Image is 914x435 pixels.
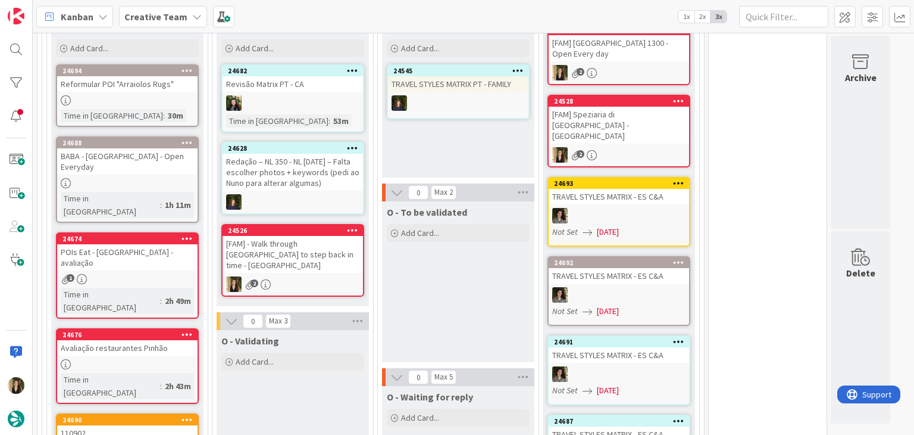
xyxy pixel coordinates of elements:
[61,192,160,218] div: Time in [GEOGRAPHIC_DATA]
[577,150,584,158] span: 2
[243,314,263,328] span: 0
[228,144,363,153] div: 24628
[62,139,198,147] div: 24688
[549,268,689,284] div: TRAVEL STYLES MATRIX - ES C&A
[236,43,274,54] span: Add Card...
[57,340,198,356] div: Avaliação restaurantes Pinhão
[710,11,727,23] span: 3x
[8,377,24,394] img: SP
[162,198,194,212] div: 1h 11m
[597,305,619,318] span: [DATE]
[401,412,439,423] span: Add Card...
[223,143,363,154] div: 24628
[62,67,198,75] div: 24694
[57,234,198,271] div: 24674POIs Eat - [GEOGRAPHIC_DATA] - avaliação
[223,236,363,273] div: [FAM] - Walk through [GEOGRAPHIC_DATA] to step back in time - [GEOGRAPHIC_DATA]
[61,288,160,314] div: Time in [GEOGRAPHIC_DATA]
[554,179,689,188] div: 24693
[552,65,568,80] img: SP
[552,287,568,303] img: MS
[226,194,242,210] img: MC
[61,10,93,24] span: Kanban
[57,138,198,148] div: 24688
[162,294,194,307] div: 2h 49m
[552,147,568,163] img: SP
[269,318,287,324] div: Max 3
[549,287,689,303] div: MS
[62,416,198,424] div: 24690
[549,366,689,382] div: MS
[223,95,363,111] div: BC
[124,11,187,23] b: Creative Team
[401,228,439,238] span: Add Card...
[57,138,198,175] div: 24688BABA - [GEOGRAPHIC_DATA] - Open Everyday
[226,114,328,128] div: Time in [GEOGRAPHIC_DATA]
[577,68,584,76] span: 2
[549,107,689,144] div: [FAM] Speziaria di [GEOGRAPHIC_DATA] - [GEOGRAPHIC_DATA]
[223,225,363,236] div: 24526
[57,76,198,92] div: Reformular POI "Arraiolos Rugs"
[388,66,528,92] div: 24545TRAVEL STYLES MATRIX PT - FAMILY
[163,109,165,122] span: :
[549,416,689,427] div: 24687
[57,330,198,356] div: 24676Avaliação restaurantes Pinhão
[223,143,363,191] div: 24628Redação – NL 350 - NL [DATE] – Falta escolher photos + keywords (pedi ao Nuno para alterar a...
[226,276,242,292] img: SP
[223,194,363,210] div: MC
[387,206,467,218] span: O - To be validated
[739,6,828,27] input: Quick Filter...
[57,244,198,271] div: POIs Eat - [GEOGRAPHIC_DATA] - avaliação
[549,147,689,163] div: SP
[236,356,274,367] span: Add Card...
[597,226,619,238] span: [DATE]
[228,226,363,235] div: 24526
[549,24,689,61] div: 24525[FAM] [GEOGRAPHIC_DATA] 1300 - Open Every day
[552,306,578,316] i: Not Set
[160,380,162,393] span: :
[165,109,186,122] div: 30m
[552,208,568,223] img: MS
[57,415,198,425] div: 24690
[434,374,453,380] div: Max 5
[552,226,578,237] i: Not Set
[8,411,24,427] img: avatar
[388,95,528,111] div: MC
[62,235,198,243] div: 24674
[846,266,875,280] div: Delete
[549,96,689,144] div: 24528[FAM] Speziaria di [GEOGRAPHIC_DATA] - [GEOGRAPHIC_DATA]
[223,154,363,191] div: Redação – NL 350 - NL [DATE] – Falta escolher photos + keywords (pedi ao Nuno para alterar algumas)
[61,373,160,399] div: Time in [GEOGRAPHIC_DATA]
[554,259,689,267] div: 24692
[162,380,194,393] div: 2h 43m
[67,274,74,282] span: 1
[845,70,877,85] div: Archive
[549,178,689,204] div: 24693TRAVEL STYLES MATRIX - ES C&A
[70,43,108,54] span: Add Card...
[226,95,242,111] img: BC
[549,347,689,363] div: TRAVEL STYLES MATRIX - ES C&A
[57,66,198,76] div: 24694
[387,391,473,403] span: O - Waiting for reply
[549,257,689,268] div: 24692
[57,330,198,340] div: 24676
[251,279,258,287] span: 2
[160,294,162,307] span: :
[549,337,689,363] div: 24691TRAVEL STYLES MATRIX - ES C&A
[57,234,198,244] div: 24674
[549,65,689,80] div: SP
[61,109,163,122] div: Time in [GEOGRAPHIC_DATA]
[57,66,198,92] div: 24694Reformular POI "Arraiolos Rugs"
[408,185,428,200] span: 0
[408,370,428,384] span: 0
[223,66,363,76] div: 24682
[160,198,162,212] span: :
[434,189,453,195] div: Max 2
[549,208,689,223] div: MS
[62,331,198,339] div: 24676
[388,76,528,92] div: TRAVEL STYLES MATRIX PT - FAMILY
[549,96,689,107] div: 24528
[549,35,689,61] div: [FAM] [GEOGRAPHIC_DATA] 1300 - Open Every day
[597,384,619,397] span: [DATE]
[549,189,689,204] div: TRAVEL STYLES MATRIX - ES C&A
[228,67,363,75] div: 24682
